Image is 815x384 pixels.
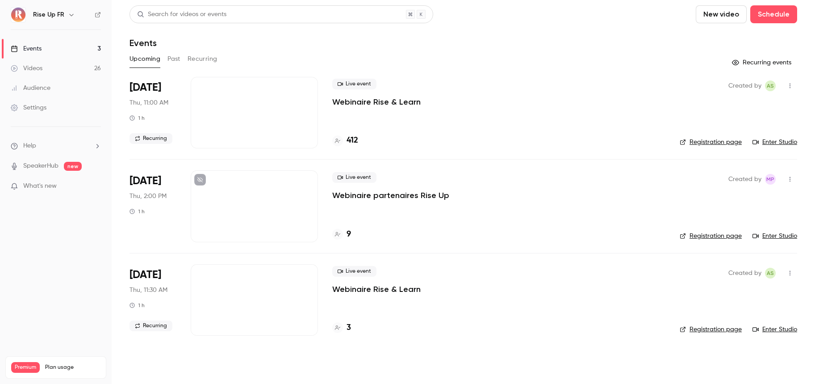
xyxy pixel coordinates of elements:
[23,141,36,151] span: Help
[752,232,797,241] a: Enter Studio
[347,228,351,241] h4: 9
[11,84,50,93] div: Audience
[130,286,167,295] span: Thu, 11:30 AM
[64,162,82,171] span: new
[680,232,742,241] a: Registration page
[728,268,761,279] span: Created by
[130,77,176,148] div: Sep 25 Thu, 11:00 AM (Europe/Paris)
[11,362,40,373] span: Premium
[750,5,797,23] button: Schedule
[11,44,42,53] div: Events
[765,268,776,279] span: Aliocha Segard
[11,64,42,73] div: Videos
[765,80,776,91] span: Aliocha Segard
[332,266,376,277] span: Live event
[696,5,747,23] button: New video
[130,268,161,282] span: [DATE]
[332,79,376,89] span: Live event
[23,181,57,191] span: What's new
[33,10,64,19] h6: Rise Up FR
[11,103,46,112] div: Settings
[188,52,217,66] button: Recurring
[347,135,358,147] h4: 412
[90,182,101,190] iframe: Noticeable Trigger
[347,322,351,334] h4: 3
[332,190,449,201] a: Webinaire partenaires Rise Up
[332,228,351,241] a: 9
[137,10,226,19] div: Search for videos or events
[680,325,742,334] a: Registration page
[130,133,172,144] span: Recurring
[11,8,25,22] img: Rise Up FR
[752,138,797,147] a: Enter Studio
[130,321,172,331] span: Recurring
[728,174,761,185] span: Created by
[680,138,742,147] a: Registration page
[130,52,160,66] button: Upcoming
[130,302,145,309] div: 1 h
[332,284,421,295] a: Webinaire Rise & Learn
[765,174,776,185] span: Morgane Philbert
[728,55,797,70] button: Recurring events
[45,364,100,371] span: Plan usage
[130,208,145,215] div: 1 h
[11,141,101,151] li: help-dropdown-opener
[130,114,145,122] div: 1 h
[130,264,176,336] div: Dec 18 Thu, 11:30 AM (Europe/Paris)
[130,170,176,242] div: Nov 6 Thu, 2:00 PM (Europe/Paris)
[752,325,797,334] a: Enter Studio
[167,52,180,66] button: Past
[767,80,774,91] span: AS
[130,192,167,201] span: Thu, 2:00 PM
[130,98,168,107] span: Thu, 11:00 AM
[767,268,774,279] span: AS
[23,161,59,171] a: SpeakerHub
[130,174,161,188] span: [DATE]
[766,174,774,185] span: MP
[332,172,376,183] span: Live event
[332,322,351,334] a: 3
[332,97,421,107] a: Webinaire Rise & Learn
[130,80,161,95] span: [DATE]
[130,38,157,48] h1: Events
[332,135,358,147] a: 412
[728,80,761,91] span: Created by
